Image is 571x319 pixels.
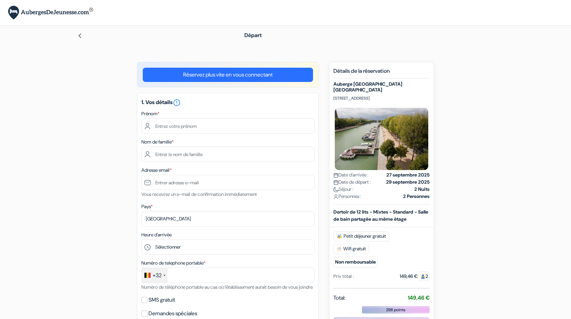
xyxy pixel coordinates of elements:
[400,273,430,280] div: 149,46 €
[141,231,172,238] label: Heure d'arrivée
[333,273,354,280] div: Prix total :
[333,173,339,178] img: calendar.svg
[333,68,430,79] h5: Détails de la réservation
[333,81,430,93] h5: Auberge [GEOGRAPHIC_DATA] [GEOGRAPHIC_DATA]
[333,186,353,193] span: Séjour :
[141,147,314,162] input: Entrer le nom de famille
[142,268,168,283] div: Belgium (België): +32
[141,203,153,210] label: Pays
[141,167,172,174] label: Adresse email
[333,194,339,199] img: user_icon.svg
[141,175,314,190] input: Entrer adresse e-mail
[173,99,181,106] a: error_outline
[141,284,313,290] small: Numéro de téléphone portable au cas où l'établissement aurait besoin de vous joindre
[333,96,430,101] p: [STREET_ADDRESS]
[333,257,378,267] small: Non remboursable
[141,138,174,146] label: Nom de famille
[153,271,161,280] div: +32
[420,274,426,279] img: guest.svg
[333,294,345,302] span: Total:
[8,6,93,20] img: AubergesDeJeunesse.com
[173,99,181,107] i: error_outline
[333,187,339,192] img: moon.svg
[333,231,389,241] span: Petit déjeuner gratuit
[141,99,314,107] h5: 1. Vos détails
[141,118,314,134] input: Entrez votre prénom
[141,110,159,117] label: Prénom
[333,171,368,179] span: Date d'arrivée :
[149,309,197,318] label: Demandes spéciales
[386,171,430,179] strong: 27 septembre 2025
[141,191,257,197] small: Vous recevrez un e-mail de confirmation immédiatement
[141,259,206,267] label: Numéro de telephone portable
[333,193,361,200] span: Personnes :
[244,32,262,39] span: Départ
[143,68,313,82] a: Réservez plus vite en vous connectant
[336,234,342,239] img: free_breakfast.svg
[333,244,369,254] span: Wifi gratuit
[403,193,430,200] strong: 2 Personnes
[386,307,405,313] span: 298 points
[408,294,430,301] strong: 149,46 €
[333,179,371,186] span: Date de départ :
[336,246,342,252] img: free_wifi.svg
[333,209,428,222] b: Dortoir de 12 lits - Mixtes - Standard - Salle de bain partagée au même étage
[149,295,175,305] label: SMS gratuit
[414,186,430,193] strong: 2 Nuits
[333,180,339,185] img: calendar.svg
[77,33,83,38] img: left_arrow.svg
[386,179,430,186] strong: 29 septembre 2025
[418,271,430,281] span: 2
